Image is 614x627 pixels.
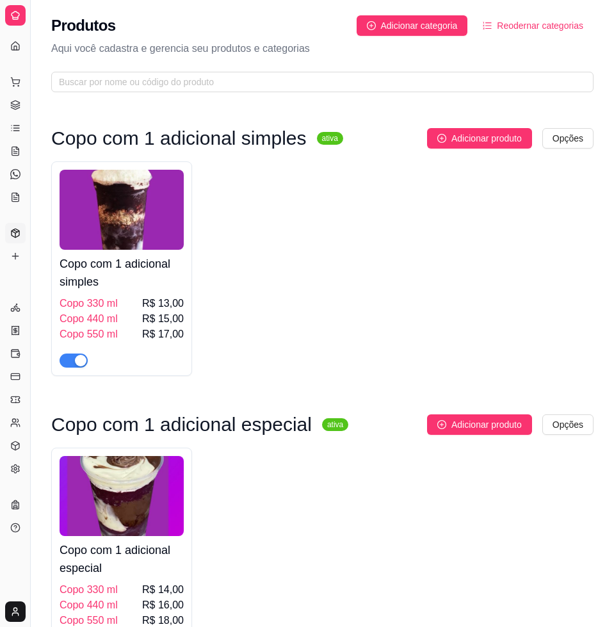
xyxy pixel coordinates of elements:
[322,418,348,431] sup: ativa
[60,311,118,327] span: Copo 440 ml
[142,296,184,311] span: R$ 13,00
[427,128,532,149] button: Adicionar produto
[142,311,184,327] span: R$ 15,00
[51,41,594,56] p: Aqui você cadastra e gerencia seu produtos e categorias
[451,418,522,432] span: Adicionar produto
[60,541,184,577] h4: Copo com 1 adicional especial
[60,582,118,598] span: Copo 330 ml
[427,414,532,435] button: Adicionar produto
[473,15,594,36] button: Reodernar categorias
[142,598,184,613] span: R$ 16,00
[381,19,458,33] span: Adicionar categoria
[59,75,576,89] input: Buscar por nome ou código do produto
[553,131,583,145] span: Opções
[51,131,307,146] h3: Copo com 1 adicional simples
[60,327,118,342] span: Copo 550 ml
[542,414,594,435] button: Opções
[60,296,118,311] span: Copo 330 ml
[367,21,376,30] span: plus-circle
[483,21,492,30] span: ordered-list
[357,15,468,36] button: Adicionar categoria
[142,582,184,598] span: R$ 14,00
[60,598,118,613] span: Copo 440 ml
[60,456,184,536] img: product-image
[60,255,184,291] h4: Copo com 1 adicional simples
[542,128,594,149] button: Opções
[553,418,583,432] span: Opções
[451,131,522,145] span: Adicionar produto
[51,417,312,432] h3: Copo com 1 adicional especial
[497,19,583,33] span: Reodernar categorias
[142,327,184,342] span: R$ 17,00
[60,170,184,250] img: product-image
[437,134,446,143] span: plus-circle
[51,15,116,36] h2: Produtos
[317,132,343,145] sup: ativa
[437,420,446,429] span: plus-circle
